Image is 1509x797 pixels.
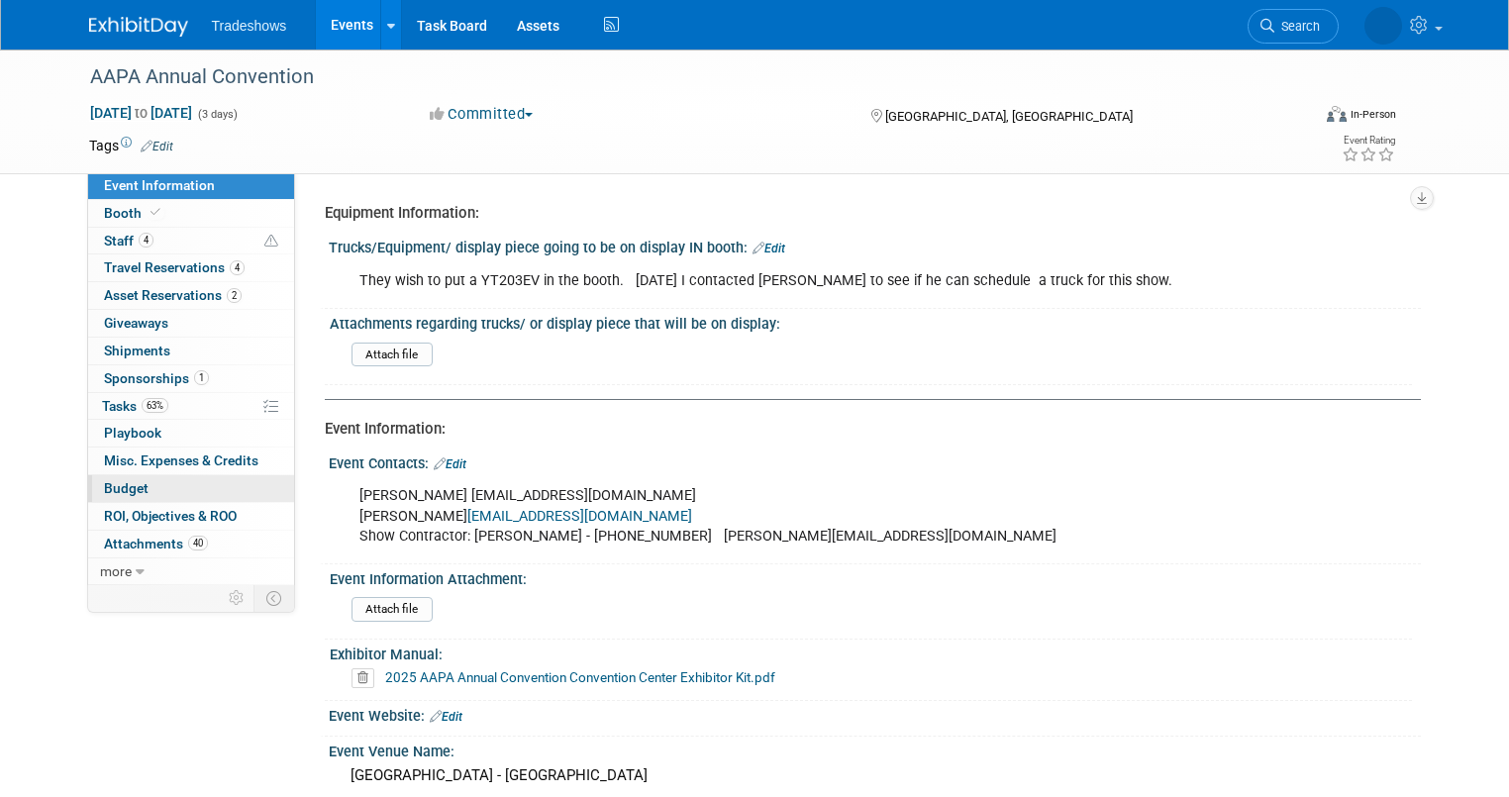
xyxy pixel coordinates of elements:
a: ROI, Objectives & ROO [88,503,294,530]
span: Tasks [102,398,168,414]
a: Giveaways [88,310,294,337]
span: 4 [139,233,153,248]
a: 2025 AAPA Annual Convention Convention Center Exhibitor Kit.pdf [385,669,775,685]
span: Event Information [104,177,215,193]
span: Potential Scheduling Conflict -- at least one attendee is tagged in another overlapping event. [264,233,278,250]
a: Budget [88,475,294,502]
div: [PERSON_NAME] [EMAIL_ADDRESS][DOMAIN_NAME] [PERSON_NAME] Show Contractor: [PERSON_NAME] - [PHONE_... [346,476,1209,555]
span: Travel Reservations [104,259,245,275]
td: Toggle Event Tabs [253,585,294,611]
span: Misc. Expenses & Credits [104,452,258,468]
a: Event Information [88,172,294,199]
button: Committed [423,104,541,125]
a: Staff4 [88,228,294,254]
span: 63% [142,398,168,413]
a: Edit [141,140,173,153]
div: Event Information Attachment: [330,564,1412,589]
a: Playbook [88,420,294,447]
div: Event Information: [325,419,1406,440]
span: Tradeshows [212,18,287,34]
a: Delete attachment? [352,671,382,685]
div: Trucks/Equipment/ display piece going to be on display IN booth: [329,233,1421,258]
span: 1 [194,370,209,385]
span: Giveaways [104,315,168,331]
div: AAPA Annual Convention [83,59,1285,95]
td: Personalize Event Tab Strip [220,585,254,611]
a: Booth [88,200,294,227]
span: Asset Reservations [104,287,242,303]
div: Event Rating [1342,136,1395,146]
span: 2 [227,288,242,303]
span: more [100,563,132,579]
div: Equipment Information: [325,203,1406,224]
a: Edit [434,457,466,471]
a: Shipments [88,338,294,364]
a: Sponsorships1 [88,365,294,392]
div: In-Person [1350,107,1396,122]
div: Exhibitor Manual: [330,640,1412,664]
img: Kay Reynolds [1364,7,1402,45]
span: Booth [104,205,164,221]
span: Attachments [104,536,208,551]
div: Event Format [1203,103,1396,133]
a: Asset Reservations2 [88,282,294,309]
a: Edit [430,710,462,724]
a: Travel Reservations4 [88,254,294,281]
a: Tasks63% [88,393,294,420]
span: to [132,105,151,121]
span: Sponsorships [104,370,209,386]
span: [DATE] [DATE] [89,104,193,122]
span: 40 [188,536,208,550]
span: Shipments [104,343,170,358]
div: Attachments regarding trucks/ or display piece that will be on display: [330,309,1412,334]
img: ExhibitDay [89,17,188,37]
span: (3 days) [196,108,238,121]
span: Search [1274,19,1320,34]
div: Event Venue Name: [329,737,1421,761]
div: They wish to put a YT203EV in the booth. [DATE] I contacted [PERSON_NAME] to see if he can schedu... [346,261,1209,301]
a: Search [1248,9,1339,44]
span: ROI, Objectives & ROO [104,508,237,524]
img: Format-Inperson.png [1327,106,1347,122]
div: [GEOGRAPHIC_DATA] - [GEOGRAPHIC_DATA] [344,760,1406,791]
a: [EMAIL_ADDRESS][DOMAIN_NAME] [467,508,692,525]
span: Budget [104,480,149,496]
i: Booth reservation complete [151,207,160,218]
span: [GEOGRAPHIC_DATA], [GEOGRAPHIC_DATA] [885,109,1133,124]
span: 4 [230,260,245,275]
span: Staff [104,233,153,249]
div: Event Website: [329,701,1421,727]
td: Tags [89,136,173,155]
a: Misc. Expenses & Credits [88,448,294,474]
span: Playbook [104,425,161,441]
div: Event Contacts: [329,448,1421,474]
a: Attachments40 [88,531,294,557]
a: Edit [753,242,785,255]
a: more [88,558,294,585]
